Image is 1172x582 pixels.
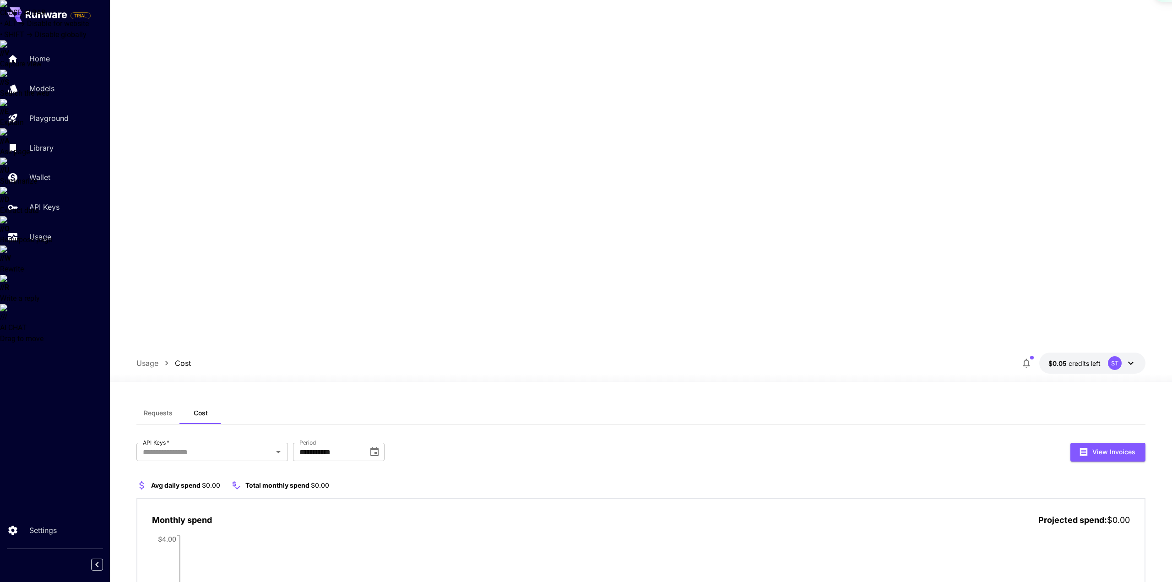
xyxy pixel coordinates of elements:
div: Collapse sidebar [98,556,110,573]
div: $0.05 [1048,359,1101,368]
tspan: $4.00 [158,534,176,543]
a: View Invoices [1070,447,1145,456]
button: Choose date, selected date is Aug 1, 2025 [365,443,384,461]
p: Monthly spend [152,514,212,526]
div: ST [1108,356,1122,370]
span: Avg daily spend [151,481,201,489]
span: $0.05 [1048,359,1069,367]
button: Collapse sidebar [91,559,103,571]
label: Period [299,439,316,446]
span: Projected spend: [1038,515,1107,525]
span: Cost [194,409,208,417]
button: $0.05ST [1039,353,1145,374]
a: Cost [175,358,191,369]
span: $0.00 [311,481,329,489]
span: $0.00 [1107,515,1130,525]
span: credits left [1069,359,1101,367]
label: API Keys [143,439,169,446]
span: Total monthly spend [245,481,309,489]
span: $0.00 [202,481,220,489]
a: Usage [136,358,158,369]
p: Settings [29,525,57,536]
button: View Invoices [1070,443,1145,462]
button: Open [272,446,285,458]
nav: breadcrumb [136,358,191,369]
span: Requests [144,409,173,417]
